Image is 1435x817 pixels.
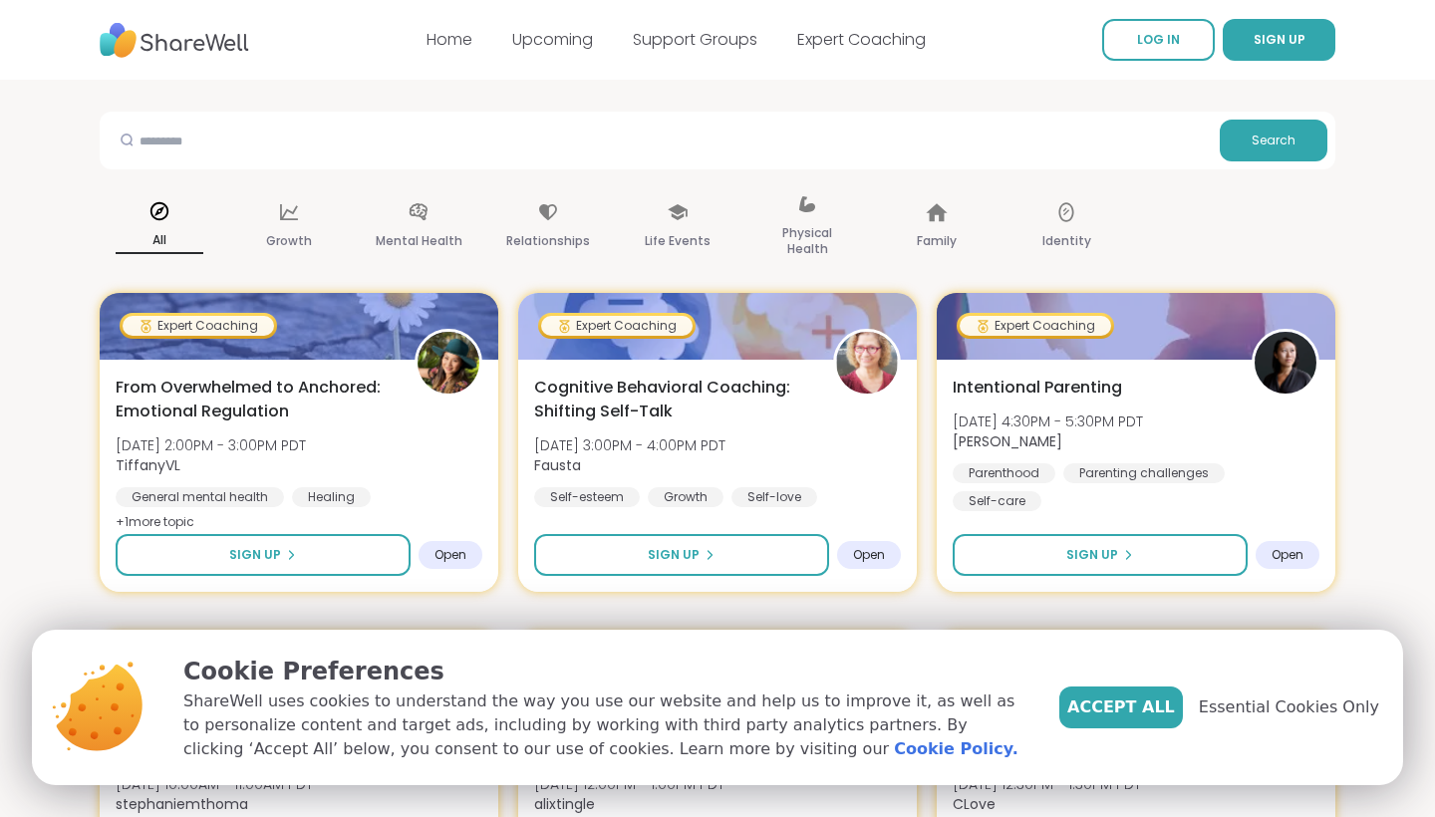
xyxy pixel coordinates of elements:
div: Self-esteem [534,487,640,507]
b: Fausta [534,455,581,475]
span: Cognitive Behavioral Coaching: Shifting Self-Talk [534,376,811,423]
p: Family [917,229,957,253]
p: All [116,228,203,254]
span: SIGN UP [1254,31,1305,48]
div: Healing [292,487,371,507]
span: Intentional Parenting [953,376,1122,400]
button: Accept All [1059,686,1183,728]
a: Home [427,28,472,51]
div: Parenting challenges [1063,463,1225,483]
span: Open [853,547,885,563]
a: Expert Coaching [797,28,926,51]
b: [PERSON_NAME] [953,431,1062,451]
p: Mental Health [376,229,462,253]
a: Upcoming [512,28,593,51]
div: Expert Coaching [960,316,1111,336]
p: Physical Health [763,221,851,261]
b: alixtingle [534,794,595,814]
span: Essential Cookies Only [1199,695,1379,719]
span: LOG IN [1137,31,1180,48]
div: Growth [648,487,723,507]
span: Accept All [1067,695,1175,719]
span: Sign Up [648,546,700,564]
button: Sign Up [534,534,829,576]
b: stephaniemthoma [116,794,248,814]
div: Parenthood [953,463,1055,483]
span: Open [1272,547,1303,563]
img: TiffanyVL [418,332,479,394]
span: Sign Up [1066,546,1118,564]
div: General mental health [116,487,284,507]
span: Open [434,547,466,563]
div: Self-care [953,491,1041,511]
b: TiffanyVL [116,455,180,475]
div: Self-love [731,487,817,507]
button: Sign Up [953,534,1248,576]
div: Expert Coaching [541,316,693,336]
img: Fausta [836,332,898,394]
p: Cookie Preferences [183,654,1027,689]
span: Sign Up [229,546,281,564]
div: Expert Coaching [123,316,274,336]
img: Natasha [1255,332,1316,394]
p: Identity [1042,229,1091,253]
p: Growth [266,229,312,253]
span: [DATE] 4:30PM - 5:30PM PDT [953,411,1143,431]
a: Cookie Policy. [894,737,1017,761]
a: Support Groups [633,28,757,51]
b: CLove [953,794,996,814]
span: [DATE] 3:00PM - 4:00PM PDT [534,435,725,455]
span: Search [1252,132,1295,149]
button: Search [1220,120,1327,161]
a: LOG IN [1102,19,1215,61]
span: From Overwhelmed to Anchored: Emotional Regulation [116,376,393,423]
p: Life Events [645,229,711,253]
span: [DATE] 2:00PM - 3:00PM PDT [116,435,306,455]
p: ShareWell uses cookies to understand the way you use our website and help us to improve it, as we... [183,689,1027,761]
img: ShareWell Nav Logo [100,13,249,68]
button: Sign Up [116,534,411,576]
p: Relationships [506,229,590,253]
button: SIGN UP [1223,19,1335,61]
